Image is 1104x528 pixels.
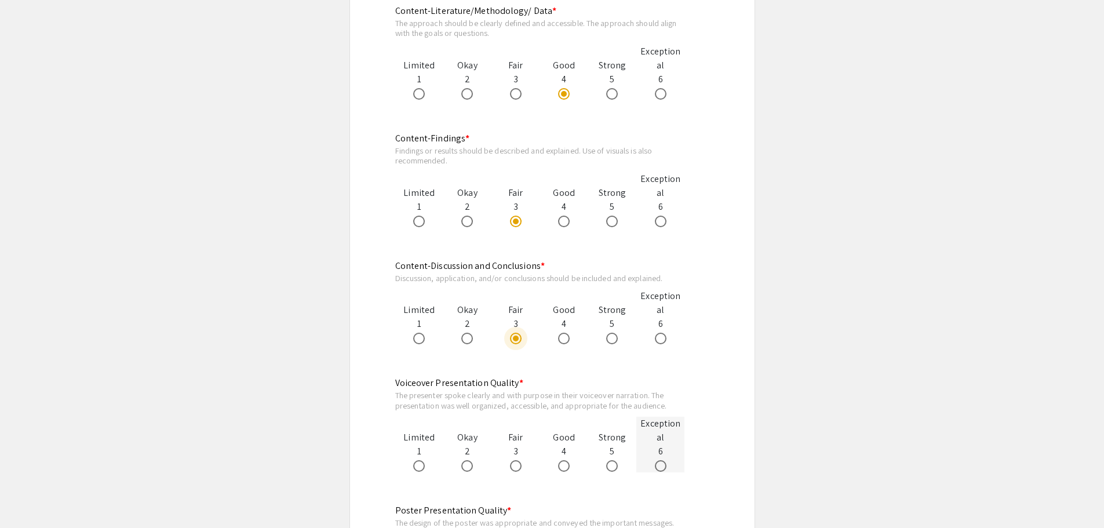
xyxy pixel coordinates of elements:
[636,172,684,228] div: 6
[395,59,443,72] div: Limited
[540,186,588,200] div: Good
[395,186,443,228] div: 1
[443,303,491,345] div: 2
[395,18,685,38] div: The approach should be clearly defined and accessible. The approach should align with the goals o...
[491,186,540,228] div: 3
[540,59,588,100] div: 4
[443,59,491,100] div: 2
[395,303,443,345] div: 1
[588,186,636,200] div: Strong
[491,59,540,100] div: 3
[636,45,684,72] div: Exceptional
[588,303,636,345] div: 5
[395,377,523,389] mat-label: Voiceover Presentation Quality
[636,417,684,445] div: Exceptional
[491,431,540,445] div: Fair
[636,172,684,200] div: Exceptional
[395,504,512,516] mat-label: Poster Presentation Quality
[540,431,588,445] div: Good
[491,431,540,472] div: 3
[395,303,443,317] div: Limited
[588,431,636,472] div: 5
[395,260,545,272] mat-label: Content-Discussion and Conclusions
[395,145,685,166] div: Findings or results should be described and explained. Use of visuals is also recommended.
[491,59,540,72] div: Fair
[636,45,684,100] div: 6
[540,303,588,345] div: 4
[491,186,540,200] div: Fair
[588,431,636,445] div: Strong
[395,431,443,445] div: Limited
[395,59,443,100] div: 1
[395,132,470,144] mat-label: Content-Findings
[395,273,685,283] div: Discussion, application, and/or conclusions should be included and explained.
[443,59,491,72] div: Okay
[588,59,636,100] div: 5
[540,431,588,472] div: 4
[443,431,491,445] div: Okay
[491,303,540,345] div: 3
[588,59,636,72] div: Strong
[443,303,491,317] div: Okay
[540,303,588,317] div: Good
[9,476,49,519] iframe: Chat
[540,186,588,228] div: 4
[395,390,685,410] div: The presenter spoke clearly and with purpose in their voiceover narration. The presentation was w...
[636,289,684,317] div: Exceptional
[636,289,684,345] div: 6
[395,5,557,17] mat-label: Content-Literature/Methodology/ Data
[443,186,491,200] div: Okay
[443,186,491,228] div: 2
[636,417,684,472] div: 6
[443,431,491,472] div: 2
[395,186,443,200] div: Limited
[588,186,636,228] div: 5
[540,59,588,72] div: Good
[491,303,540,317] div: Fair
[588,303,636,317] div: Strong
[395,431,443,472] div: 1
